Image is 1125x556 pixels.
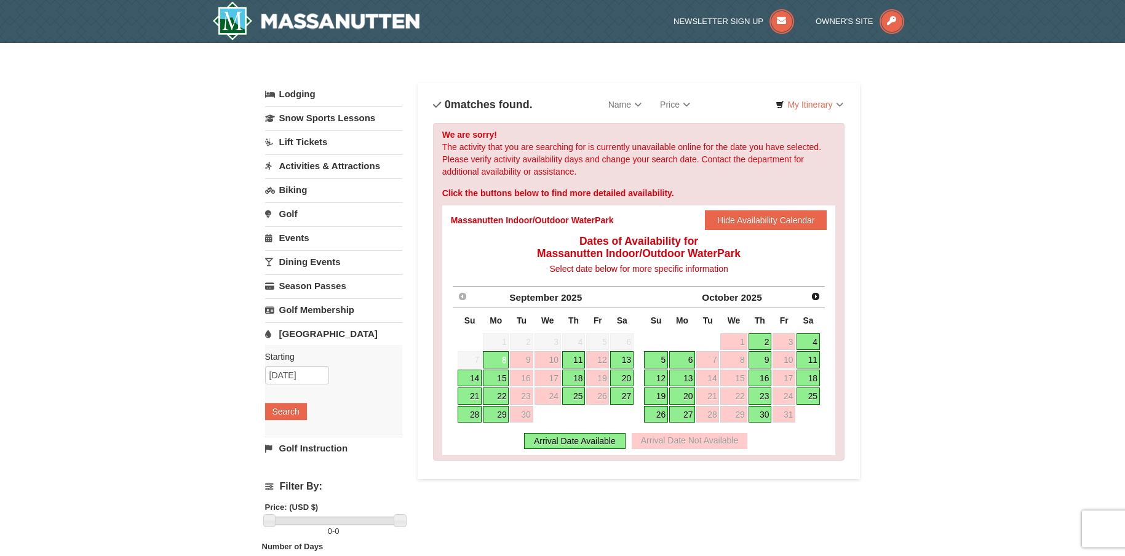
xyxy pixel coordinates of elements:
[265,437,402,459] a: Golf Instruction
[562,370,586,387] a: 18
[669,351,695,368] a: 6
[458,406,482,423] a: 28
[265,298,402,321] a: Golf Membership
[674,17,794,26] a: Newsletter Sign Up
[586,333,609,351] span: 5
[610,370,634,387] a: 20
[212,1,420,41] a: Massanutten Resort
[773,406,795,423] a: 31
[483,370,509,387] a: 15
[524,433,626,449] div: Arrival Date Available
[510,351,533,368] a: 9
[644,370,668,387] a: 12
[510,406,533,423] a: 30
[773,333,795,351] a: 3
[510,387,533,405] a: 23
[768,95,851,114] a: My Itinerary
[696,370,719,387] a: 14
[773,370,795,387] a: 17
[510,333,533,351] span: 2
[669,387,695,405] a: 20
[265,403,307,420] button: Search
[541,316,554,325] span: Wednesday
[335,526,339,536] span: 0
[696,406,719,423] a: 28
[562,351,586,368] a: 11
[586,387,609,405] a: 26
[797,387,820,405] a: 25
[562,387,586,405] a: 25
[509,292,559,303] span: September
[749,406,772,423] a: 30
[549,264,728,274] span: Select date below for more specific information
[442,187,836,199] div: Click the buttons below to find more detailed availability.
[773,387,795,405] a: 24
[749,387,772,405] a: 23
[433,98,533,111] h4: matches found.
[720,333,747,351] a: 1
[696,351,719,368] a: 7
[674,17,763,26] span: Newsletter Sign Up
[610,387,634,405] a: 27
[490,316,502,325] span: Monday
[458,351,482,368] span: 7
[265,351,393,363] label: Starting
[696,387,719,405] a: 21
[454,288,471,305] a: Prev
[464,316,475,325] span: Sunday
[651,92,699,117] a: Price
[265,322,402,345] a: [GEOGRAPHIC_DATA]
[651,316,662,325] span: Sunday
[644,387,668,405] a: 19
[816,17,873,26] span: Owner's Site
[458,387,482,405] a: 21
[644,351,668,368] a: 5
[483,387,509,405] a: 22
[483,351,509,368] a: 8
[212,1,420,41] img: Massanutten Resort Logo
[610,333,634,351] span: 6
[780,316,789,325] span: Friday
[562,333,586,351] span: 4
[669,370,695,387] a: 13
[720,406,747,423] a: 29
[561,292,582,303] span: 2025
[632,433,747,449] div: Arrival Date Not Available
[676,316,688,325] span: Monday
[702,292,738,303] span: October
[586,351,609,368] a: 12
[644,406,668,423] a: 26
[720,387,747,405] a: 22
[265,481,402,492] h4: Filter By:
[535,351,561,368] a: 10
[720,351,747,368] a: 8
[265,274,402,297] a: Season Passes
[451,214,614,226] div: Massanutten Indoor/Outdoor WaterPark
[705,210,827,230] button: Hide Availability Calendar
[265,130,402,153] a: Lift Tickets
[458,370,482,387] a: 14
[458,292,467,301] span: Prev
[483,406,509,423] a: 29
[265,502,319,512] strong: Price: (USD $)
[265,83,402,105] a: Lodging
[535,370,561,387] a: 17
[599,92,651,117] a: Name
[265,154,402,177] a: Activities & Attractions
[265,106,402,129] a: Snow Sports Lessons
[797,351,820,368] a: 11
[265,178,402,201] a: Biking
[586,370,609,387] a: 19
[720,370,747,387] a: 15
[816,17,904,26] a: Owner's Site
[610,351,634,368] a: 13
[568,316,579,325] span: Thursday
[669,406,695,423] a: 27
[535,333,561,351] span: 3
[265,525,402,538] label: -
[803,316,814,325] span: Saturday
[807,288,824,305] a: Next
[451,235,827,260] h4: Dates of Availability for Massanutten Indoor/Outdoor WaterPark
[517,316,527,325] span: Tuesday
[728,316,741,325] span: Wednesday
